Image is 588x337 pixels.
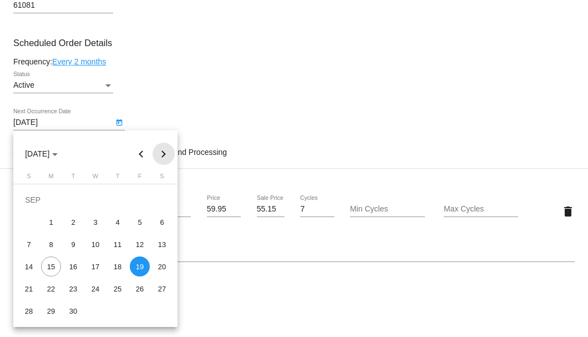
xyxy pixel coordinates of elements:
td: September 10, 2025 [84,233,107,255]
td: September 1, 2025 [40,211,62,233]
td: September 24, 2025 [84,278,107,300]
div: 4 [108,212,128,232]
td: September 19, 2025 [129,255,151,278]
button: Previous month [130,143,153,165]
button: Next month [153,143,175,165]
td: September 6, 2025 [151,211,173,233]
div: 22 [41,279,61,299]
div: 3 [85,212,105,232]
td: September 5, 2025 [129,211,151,233]
th: Monday [40,173,62,184]
td: September 11, 2025 [107,233,129,255]
td: September 22, 2025 [40,278,62,300]
td: September 30, 2025 [62,300,84,322]
td: September 17, 2025 [84,255,107,278]
td: September 18, 2025 [107,255,129,278]
div: 13 [152,234,172,254]
div: 10 [85,234,105,254]
div: 1 [41,212,61,232]
div: 17 [85,256,105,276]
th: Tuesday [62,173,84,184]
div: 14 [19,256,39,276]
div: 25 [108,279,128,299]
td: September 16, 2025 [62,255,84,278]
td: September 20, 2025 [151,255,173,278]
div: 8 [41,234,61,254]
td: September 12, 2025 [129,233,151,255]
td: September 13, 2025 [151,233,173,255]
th: Sunday [18,173,40,184]
div: 12 [130,234,150,254]
div: 27 [152,279,172,299]
div: 23 [63,279,83,299]
div: 21 [19,279,39,299]
div: 16 [63,256,83,276]
th: Friday [129,173,151,184]
td: September 2, 2025 [62,211,84,233]
td: September 14, 2025 [18,255,40,278]
div: 15 [41,256,61,276]
td: September 28, 2025 [18,300,40,322]
div: 7 [19,234,39,254]
div: 5 [130,212,150,232]
td: September 26, 2025 [129,278,151,300]
div: 24 [85,279,105,299]
div: 6 [152,212,172,232]
td: September 21, 2025 [18,278,40,300]
div: 19 [130,256,150,276]
button: Choose month and year [16,143,67,165]
td: September 8, 2025 [40,233,62,255]
td: SEP [18,189,173,211]
td: September 9, 2025 [62,233,84,255]
td: September 4, 2025 [107,211,129,233]
div: 28 [19,301,39,321]
th: Thursday [107,173,129,184]
div: 18 [108,256,128,276]
div: 26 [130,279,150,299]
div: 29 [41,301,61,321]
td: September 7, 2025 [18,233,40,255]
div: 11 [108,234,128,254]
th: Wednesday [84,173,107,184]
span: [DATE] [25,149,58,158]
div: 9 [63,234,83,254]
td: September 15, 2025 [40,255,62,278]
div: 20 [152,256,172,276]
td: September 25, 2025 [107,278,129,300]
td: September 29, 2025 [40,300,62,322]
div: 30 [63,301,83,321]
th: Saturday [151,173,173,184]
td: September 27, 2025 [151,278,173,300]
td: September 3, 2025 [84,211,107,233]
div: 2 [63,212,83,232]
td: September 23, 2025 [62,278,84,300]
